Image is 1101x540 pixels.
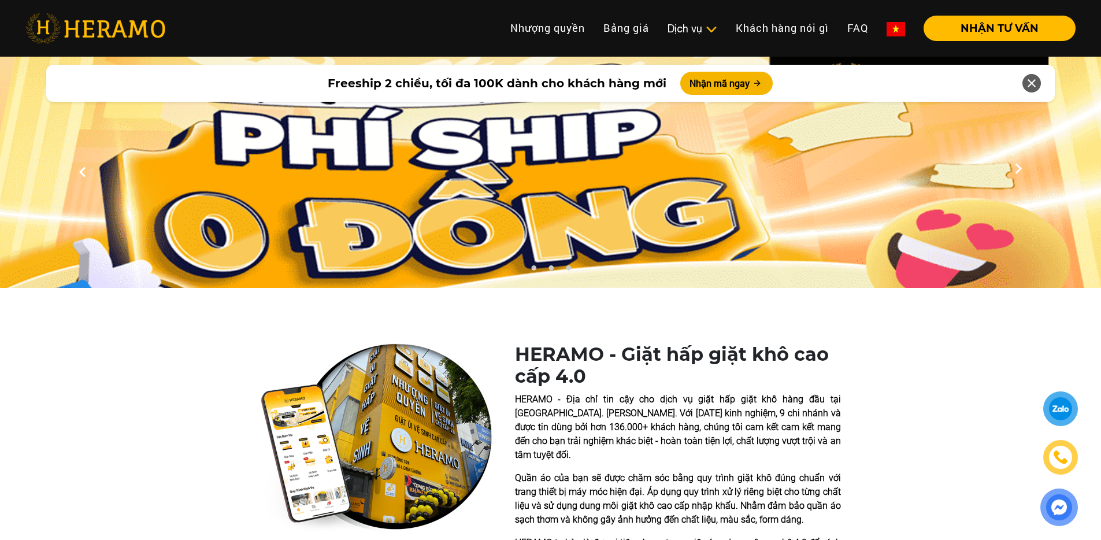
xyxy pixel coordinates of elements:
img: heramo-logo.png [25,13,165,43]
button: Nhận mã ngay [680,72,773,95]
p: Quần áo của bạn sẽ được chăm sóc bằng quy trình giặt khô đúng chuẩn với trang thiết bị máy móc hi... [515,471,841,527]
button: 2 [545,265,557,276]
a: Khách hàng nói gì [726,16,838,40]
a: FAQ [838,16,877,40]
button: NHẬN TƯ VẤN [924,16,1076,41]
img: subToggleIcon [705,24,717,35]
p: HERAMO - Địa chỉ tin cậy cho dịch vụ giặt hấp giặt khô hàng đầu tại [GEOGRAPHIC_DATA]. [PERSON_NA... [515,393,841,462]
button: 1 [528,265,539,276]
a: NHẬN TƯ VẤN [914,23,1076,34]
a: Nhượng quyền [501,16,594,40]
div: Dịch vụ [668,21,717,36]
button: 3 [562,265,574,276]
a: phone-icon [1045,442,1076,473]
a: Bảng giá [594,16,658,40]
h1: HERAMO - Giặt hấp giặt khô cao cấp 4.0 [515,343,841,388]
img: vn-flag.png [887,22,905,36]
span: Freeship 2 chiều, tối đa 100K dành cho khách hàng mới [328,75,666,92]
img: heramo-quality-banner [261,343,492,533]
img: phone-icon [1053,450,1068,465]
